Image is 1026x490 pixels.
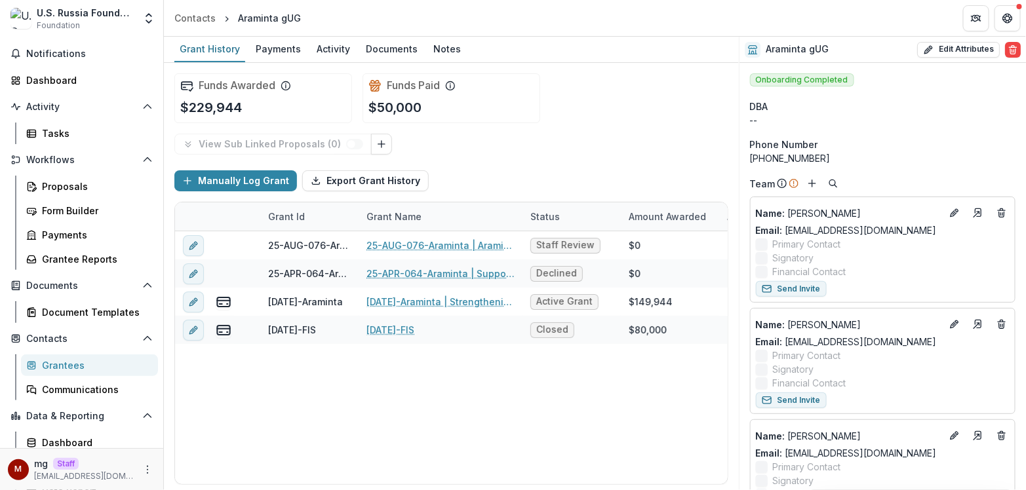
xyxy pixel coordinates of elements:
[5,405,158,426] button: Open Data & Reporting
[26,73,148,87] div: Dashboard
[523,202,621,231] div: Status
[947,316,962,332] button: Edit
[268,295,343,309] div: [DATE]-Araminta
[15,465,22,474] div: mg
[42,383,148,396] div: Communications
[42,252,148,266] div: Grantee Reports
[756,336,783,347] span: Email:
[428,37,466,62] a: Notes
[756,319,785,330] span: Name :
[42,126,148,140] div: Tasks
[756,429,941,443] a: Name: [PERSON_NAME]
[756,225,783,236] span: Email:
[174,39,245,58] div: Grant History
[995,5,1021,31] button: Get Help
[773,251,814,265] span: Signatory
[21,354,158,376] a: Grantees
[536,268,577,279] span: Declined
[361,39,423,58] div: Documents
[199,139,346,150] p: View Sub Linked Proposals ( 0 )
[42,204,148,217] div: Form Builder
[727,238,739,252] div: $0
[21,248,158,270] a: Grantee Reports
[199,79,275,92] h2: Funds Awarded
[750,100,768,113] span: DBA
[1005,42,1021,58] button: Delete
[26,411,137,422] span: Data & Reporting
[536,324,568,335] span: Closed
[756,206,941,220] a: Name: [PERSON_NAME]
[302,170,429,191] button: Export Grant History
[523,210,568,223] div: Status
[629,295,673,309] div: $149,944
[21,224,158,246] a: Payments
[183,320,204,341] button: edit
[140,462,155,478] button: More
[21,301,158,323] a: Document Templates
[5,328,158,349] button: Open Contacts
[26,102,137,113] span: Activity
[719,202,818,231] div: Amount Paid
[756,318,941,331] p: [PERSON_NAME]
[5,149,158,170] button: Open Workflows
[366,267,515,280] a: 25-APR-064-Araminta | Supporting the mandate of the UN Special Rapporteur on human rights in [GEO...
[238,11,301,25] div: Araminta gUG
[21,200,158,221] a: Form Builder
[750,73,854,86] span: Onboarding Completed
[183,235,204,256] button: edit
[42,228,148,242] div: Payments
[756,208,785,219] span: Name :
[756,430,785,442] span: Name :
[250,37,306,62] a: Payments
[773,376,846,390] span: Financial Contact
[621,202,719,231] div: Amount Awarded
[773,474,814,487] span: Signatory
[756,206,941,220] p: [PERSON_NAME]
[756,392,827,408] button: Send Invite
[268,323,316,337] div: [DATE]-FIS
[773,349,841,362] span: Primary Contact
[629,323,667,337] div: $80,000
[963,5,989,31] button: Partners
[53,458,79,470] p: Staff
[947,428,962,443] button: Edit
[260,202,359,231] div: Grant Id
[250,39,306,58] div: Payments
[428,39,466,58] div: Notes
[268,238,351,252] div: 25-AUG-076-Araminta
[42,179,148,193] div: Proposals
[216,294,231,310] button: view-payments
[773,362,814,376] span: Signatory
[750,138,818,151] span: Phone Number
[773,460,841,474] span: Primary Contact
[756,223,937,237] a: Email: [EMAIL_ADDRESS][DOMAIN_NAME]
[26,155,137,166] span: Workflows
[260,210,313,223] div: Grant Id
[361,37,423,62] a: Documents
[311,37,355,62] a: Activity
[366,323,414,337] a: [DATE]-FIS
[140,5,158,31] button: Open entity switcher
[26,48,153,60] span: Notifications
[756,447,783,459] span: Email:
[804,176,820,191] button: Add
[968,202,989,223] a: Go to contact
[26,333,137,345] span: Contacts
[174,37,245,62] a: Grant History
[536,296,593,307] span: Active Grant
[773,265,846,278] span: Financial Contact
[368,98,422,117] p: $50,000
[536,240,595,251] span: Staff Review
[994,428,1010,443] button: Deletes
[174,11,216,25] div: Contacts
[169,9,221,28] a: Contacts
[5,275,158,296] button: Open Documents
[268,267,351,280] div: 25-APR-064-Araminta
[756,446,937,460] a: Email: [EMAIL_ADDRESS][DOMAIN_NAME]
[621,210,714,223] div: Amount Awarded
[359,202,523,231] div: Grant Name
[174,170,297,191] button: Manually Log Grant
[968,314,989,335] a: Go to contact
